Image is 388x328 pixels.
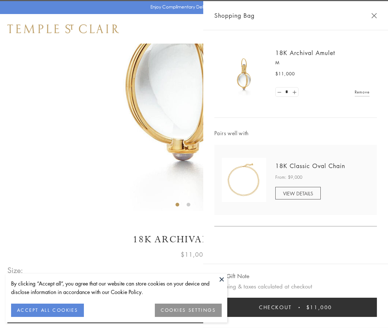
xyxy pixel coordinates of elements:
[7,233,381,246] h1: 18K Archival Amulet
[355,88,370,96] a: Remove
[275,70,295,78] span: $11,000
[275,49,335,57] a: 18K Archival Amulet
[214,282,377,291] p: Shipping & taxes calculated at checkout
[275,187,321,199] a: VIEW DETAILS
[283,190,313,197] span: VIEW DETAILS
[275,174,302,181] span: From: $9,000
[371,13,377,18] button: Close Shopping Bag
[275,162,345,170] a: 18K Classic Oval Chain
[276,88,283,97] a: Set quantity to 0
[214,11,255,20] span: Shopping Bag
[214,271,249,281] button: Add Gift Note
[7,24,119,33] img: Temple St. Clair
[11,304,84,317] button: ACCEPT ALL COOKIES
[150,3,234,11] p: Enjoy Complimentary Delivery & Returns
[222,158,266,202] img: N88865-OV18
[11,279,222,296] div: By clicking “Accept all”, you agree that our website can store cookies on your device and disclos...
[7,264,24,276] span: Size:
[275,59,370,66] p: M
[181,250,207,259] span: $11,000
[214,298,377,317] button: Checkout $11,000
[290,88,298,97] a: Set quantity to 2
[306,303,332,311] span: $11,000
[222,52,266,96] img: 18K Archival Amulet
[259,303,292,311] span: Checkout
[214,129,377,137] span: Pairs well with
[155,304,222,317] button: COOKIES SETTINGS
